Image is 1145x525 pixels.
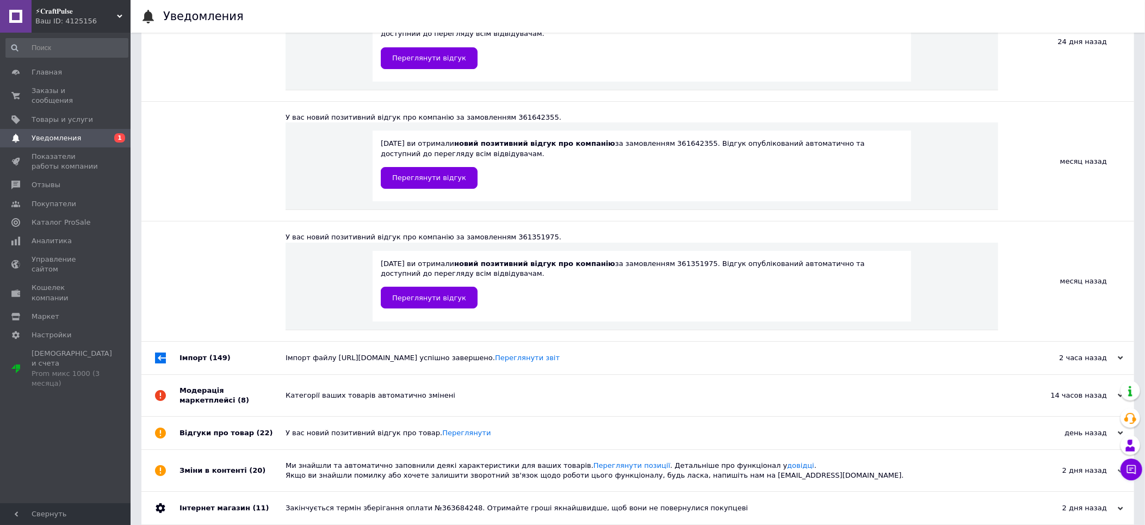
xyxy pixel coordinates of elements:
[1121,459,1142,480] button: Чат с покупателем
[35,16,131,26] div: Ваш ID: 4125156
[381,287,478,308] a: Переглянути відгук
[32,312,59,322] span: Маркет
[32,133,81,143] span: Уведомления
[392,294,466,302] span: Переглянути відгук
[249,466,265,474] span: (20)
[286,503,1014,513] div: Закінчується термін зберігання оплати №363684248. Отримайте гроші якнайшвидше, щоб вони не поверн...
[787,461,814,470] a: довідці
[257,429,273,437] span: (22)
[32,330,71,340] span: Настройки
[998,102,1134,221] div: месяц назад
[286,113,998,122] div: У вас новий позитивний відгук про компанію за замовленням 361642355.
[32,115,93,125] span: Товары и услуги
[5,38,128,58] input: Поиск
[392,174,466,182] span: Переглянути відгук
[32,255,101,274] span: Управление сайтом
[381,47,478,69] a: Переглянути відгук
[180,492,286,524] div: Інтернет магазин
[252,504,269,512] span: (11)
[381,139,903,188] div: [DATE] ви отримали за замовленням 361642355. Відгук опублікований автоматично та доступний до пер...
[32,86,101,106] span: Заказы и сообщения
[163,10,244,23] h1: Уведомления
[32,199,76,209] span: Покупатели
[381,19,903,69] div: [DATE] ви отримали за замовленням 362130929. Відгук опублікований автоматично та доступний до пер...
[238,396,249,404] span: (8)
[495,354,560,362] a: Переглянути звіт
[593,461,670,470] a: Переглянути позиції
[180,375,286,416] div: Модерація маркетплейсі
[1014,391,1123,400] div: 14 часов назад
[286,428,1014,438] div: У вас новий позитивний відгук про товар.
[286,353,1014,363] div: Імпорт файлу [URL][DOMAIN_NAME] успішно завершено.
[114,133,125,143] span: 1
[32,369,112,388] div: Prom микс 1000 (3 месяца)
[209,354,231,362] span: (149)
[454,139,615,147] b: новий позитивний відгук про компанію
[286,461,1014,480] div: Ми знайшли та автоматично заповнили деякі характеристики для ваших товарів. . Детальніше про функ...
[32,218,90,227] span: Каталог ProSale
[32,152,101,171] span: Показатели работы компании
[454,260,615,268] b: новий позитивний відгук про компанію
[286,232,998,242] div: У вас новий позитивний відгук про компанію за замовленням 361351975.
[35,7,117,16] span: ⚡𝐂𝐫𝐚𝐟𝐭𝐏𝐮𝐥𝐬𝐞
[442,429,491,437] a: Переглянути
[381,259,903,308] div: [DATE] ви отримали за замовленням 361351975. Відгук опублікований автоматично та доступний до пер...
[180,417,286,449] div: Відгуки про товар
[1014,428,1123,438] div: день назад
[1014,353,1123,363] div: 2 часа назад
[32,67,62,77] span: Главная
[32,180,60,190] span: Отзывы
[32,349,112,388] span: [DEMOGRAPHIC_DATA] и счета
[180,450,286,491] div: Зміни в контенті
[1014,466,1123,475] div: 2 дня назад
[286,391,1014,400] div: Категорії ваших товарів автоматично змінені
[998,221,1134,341] div: месяц назад
[392,54,466,62] span: Переглянути відгук
[32,283,101,302] span: Кошелек компании
[381,167,478,189] a: Переглянути відгук
[32,236,72,246] span: Аналитика
[180,342,286,374] div: Імпорт
[1014,503,1123,513] div: 2 дня назад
